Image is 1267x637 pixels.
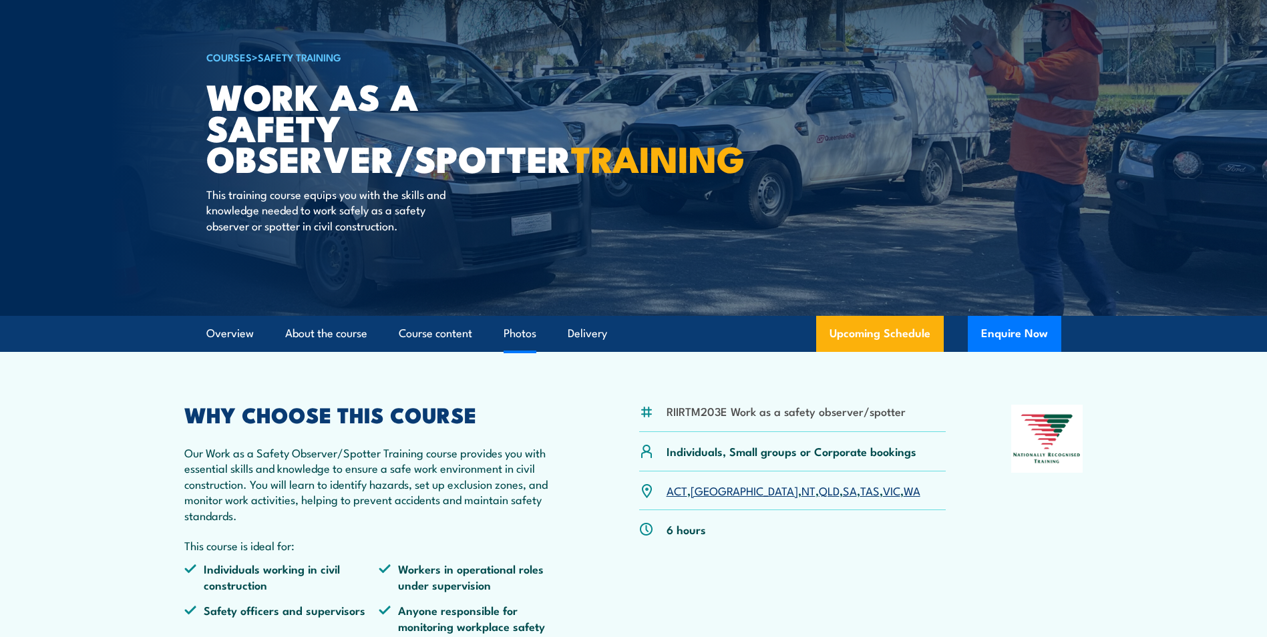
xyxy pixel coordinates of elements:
[667,482,687,498] a: ACT
[816,316,944,352] a: Upcoming Schedule
[568,316,607,351] a: Delivery
[801,482,816,498] a: NT
[206,49,536,65] h6: >
[667,521,706,537] p: 6 hours
[571,130,745,185] strong: TRAINING
[819,482,840,498] a: QLD
[285,316,367,351] a: About the course
[904,482,920,498] a: WA
[184,538,574,553] p: This course is ideal for:
[379,602,574,634] li: Anyone responsible for monitoring workplace safety
[184,405,574,423] h2: WHY CHOOSE THIS COURSE
[504,316,536,351] a: Photos
[1011,405,1083,473] img: Nationally Recognised Training logo.
[860,482,880,498] a: TAS
[379,561,574,592] li: Workers in operational roles under supervision
[691,482,798,498] a: [GEOGRAPHIC_DATA]
[206,80,536,174] h1: Work as a Safety Observer/Spotter
[184,445,574,523] p: Our Work as a Safety Observer/Spotter Training course provides you with essential skills and know...
[843,482,857,498] a: SA
[184,561,379,592] li: Individuals working in civil construction
[883,482,900,498] a: VIC
[667,483,920,498] p: , , , , , , ,
[968,316,1061,352] button: Enquire Now
[184,602,379,634] li: Safety officers and supervisors
[667,403,906,419] li: RIIRTM203E Work as a safety observer/spotter
[399,316,472,351] a: Course content
[206,49,252,64] a: COURSES
[206,316,254,351] a: Overview
[258,49,341,64] a: Safety Training
[667,443,916,459] p: Individuals, Small groups or Corporate bookings
[206,186,450,233] p: This training course equips you with the skills and knowledge needed to work safely as a safety o...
